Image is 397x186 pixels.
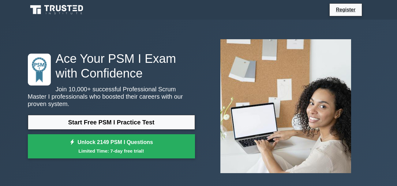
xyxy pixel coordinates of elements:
[28,115,195,130] a: Start Free PSM I Practice Test
[36,147,187,154] small: Limited Time: 7-day free trial!
[28,51,195,81] h1: Ace Your PSM I Exam with Confidence
[332,6,359,13] a: Register
[28,134,195,159] a: Unlock 2149 PSM I QuestionsLimited Time: 7-day free trial!
[28,85,195,108] p: Join 10,000+ successful Professional Scrum Master I professionals who boosted their careers with ...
